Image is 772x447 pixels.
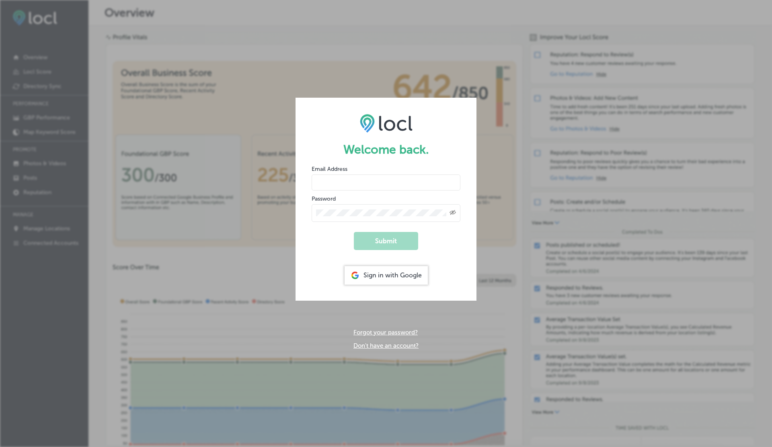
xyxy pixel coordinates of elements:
div: Sign in with Google [345,266,428,285]
a: Forgot your password? [353,329,418,336]
label: Password [312,195,336,202]
label: Email Address [312,166,347,172]
a: Don't have an account? [353,342,419,349]
h1: Welcome back. [312,142,460,157]
button: Submit [354,232,418,250]
span: Toggle password visibility [450,209,456,217]
img: LOCL logo [360,114,413,132]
